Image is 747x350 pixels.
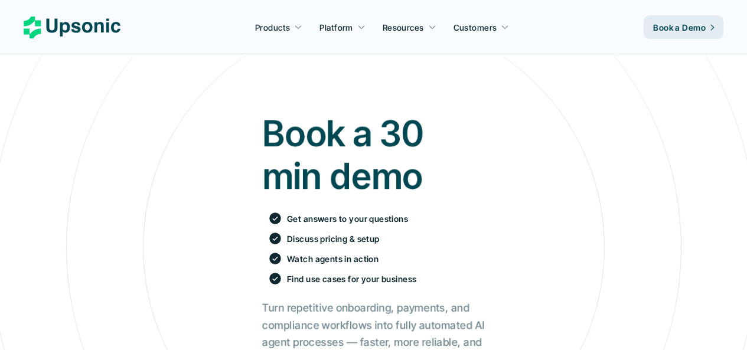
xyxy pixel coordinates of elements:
p: Get answers to your questions [287,212,408,225]
p: Customers [454,21,497,34]
p: Products [255,21,290,34]
a: Products [248,17,309,38]
h1: Book a 30 min demo [262,112,485,197]
p: Resources [383,21,424,34]
p: Watch agents in action [287,253,379,265]
a: Book a Demo [644,15,723,39]
p: Book a Demo [653,21,706,34]
p: Discuss pricing & setup [287,233,380,245]
p: Platform [319,21,353,34]
p: Find use cases for your business [287,273,416,285]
